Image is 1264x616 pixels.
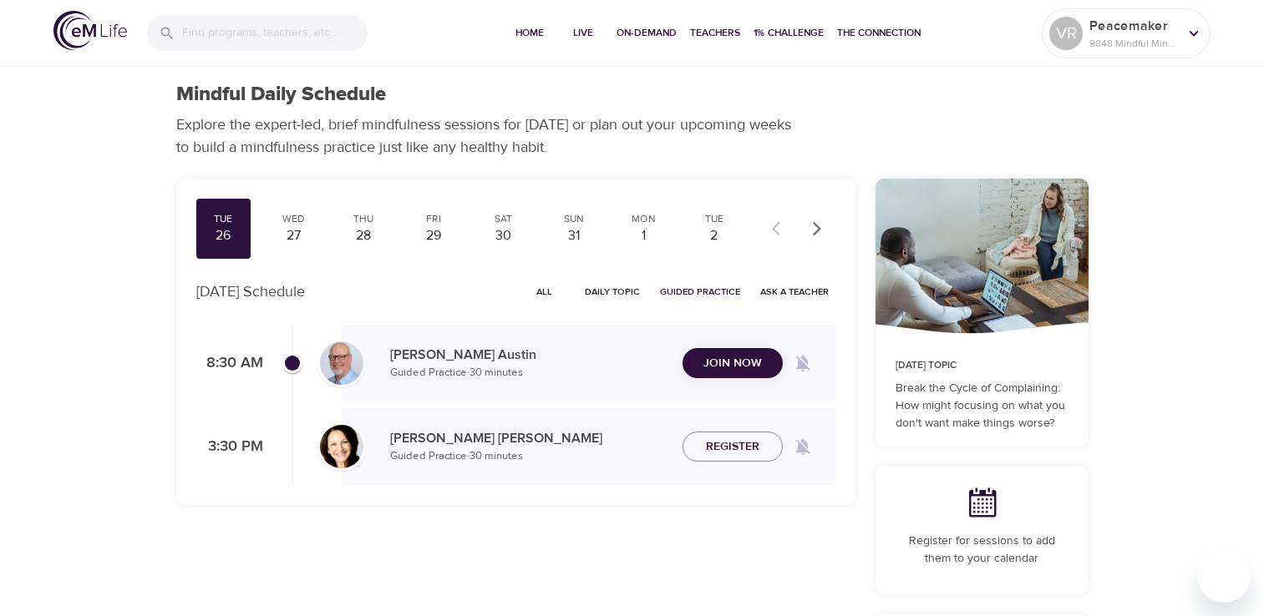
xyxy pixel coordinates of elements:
h1: Mindful Daily Schedule [176,83,386,107]
div: 2 [693,226,735,245]
div: Thu [343,212,384,226]
p: Peacemaker [1089,16,1178,36]
div: 28 [343,226,384,245]
div: 30 [483,226,525,245]
p: [DATE] Topic [896,358,1069,373]
p: Guided Practice · 30 minutes [390,365,669,381]
div: VR [1049,17,1083,50]
span: Teachers [690,24,740,42]
span: Live [563,24,603,42]
p: Guided Practice · 30 minutes [390,448,669,465]
button: All [518,279,571,305]
img: Jim_Austin_Headshot_min.jpg [320,341,363,385]
div: 31 [553,226,595,245]
div: 29 [413,226,454,245]
span: The Connection [837,24,921,42]
span: Remind me when a class goes live every Tuesday at 8:30 AM [783,343,823,383]
span: Ask a Teacher [760,284,829,300]
div: Wed [272,212,314,226]
div: Tue [693,212,735,226]
p: Register for sessions to add them to your calendar [896,533,1069,568]
p: Explore the expert-led, brief mindfulness sessions for [DATE] or plan out your upcoming weeks to ... [176,114,803,159]
div: Sun [553,212,595,226]
div: Mon [623,212,665,226]
p: 8:30 AM [196,352,263,375]
span: Remind me when a class goes live every Tuesday at 3:30 PM [783,427,823,467]
p: 3:30 PM [196,436,263,458]
p: 9848 Mindful Minutes [1089,36,1178,51]
p: [DATE] Schedule [196,280,305,303]
p: [PERSON_NAME] [PERSON_NAME] [390,428,669,448]
div: Sat [483,212,525,226]
span: Guided Practice [660,284,740,300]
span: Join Now [703,353,762,374]
div: 1 [623,226,665,245]
button: Guided Practice [653,279,747,305]
div: Tue [203,212,245,226]
img: Laurie_Weisman-min.jpg [320,425,363,468]
button: Register [683,432,783,462]
div: 26 [203,226,245,245]
input: Find programs, teachers, etc... [182,15,368,51]
span: Daily Topic [585,284,640,300]
p: Break the Cycle of Complaining: How might focusing on what you don't want make things worse? [896,380,1069,432]
div: Fri [413,212,454,226]
button: Daily Topic [578,279,647,305]
span: Home [510,24,550,42]
span: 1% Challenge [754,24,824,42]
iframe: Button to launch messaging window [1197,549,1251,603]
p: [PERSON_NAME] Austin [390,345,669,365]
span: Register [706,437,759,457]
div: 27 [272,226,314,245]
button: Join Now [683,348,783,379]
img: logo [53,11,127,50]
span: On-Demand [617,24,677,42]
span: All [525,284,565,300]
button: Ask a Teacher [754,279,835,305]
